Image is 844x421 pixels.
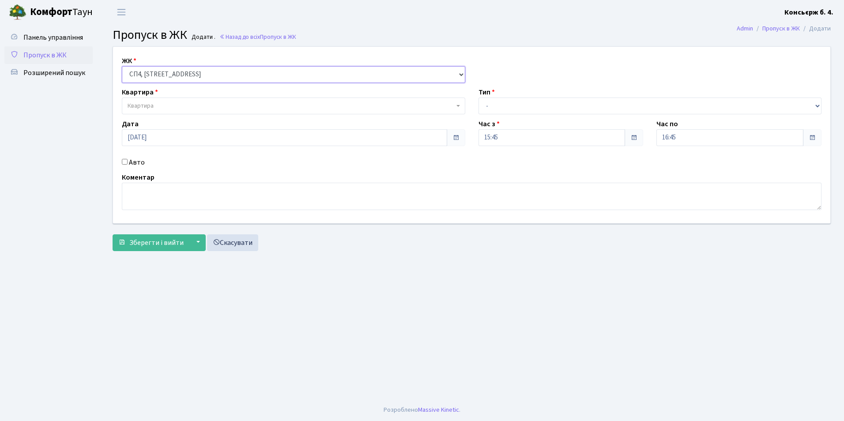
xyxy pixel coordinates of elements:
a: Скасувати [207,234,258,251]
a: Massive Kinetic [418,405,459,414]
b: Консьєрж б. 4. [784,8,833,17]
label: Авто [129,157,145,168]
span: Розширений пошук [23,68,85,78]
label: Час з [479,119,500,129]
span: Панель управління [23,33,83,42]
a: Назад до всіхПропуск в ЖК [219,33,296,41]
span: Квартира [128,101,154,110]
label: Тип [479,87,495,98]
img: logo.png [9,4,26,21]
nav: breadcrumb [723,19,844,38]
a: Admin [737,24,753,33]
span: Зберегти і вийти [129,238,184,248]
a: Панель управління [4,29,93,46]
button: Переключити навігацію [110,5,132,19]
span: Пропуск в ЖК [113,26,187,44]
button: Зберегти і вийти [113,234,189,251]
label: Дата [122,119,139,129]
b: Комфорт [30,5,72,19]
a: Розширений пошук [4,64,93,82]
label: Квартира [122,87,158,98]
label: ЖК [122,56,136,66]
label: Час по [656,119,678,129]
label: Коментар [122,172,154,183]
a: Пропуск в ЖК [762,24,800,33]
span: Таун [30,5,93,20]
a: Пропуск в ЖК [4,46,93,64]
span: Пропуск в ЖК [23,50,67,60]
small: Додати . [190,34,215,41]
li: Додати [800,24,831,34]
span: Пропуск в ЖК [260,33,296,41]
a: Консьєрж б. 4. [784,7,833,18]
div: Розроблено . [384,405,460,415]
